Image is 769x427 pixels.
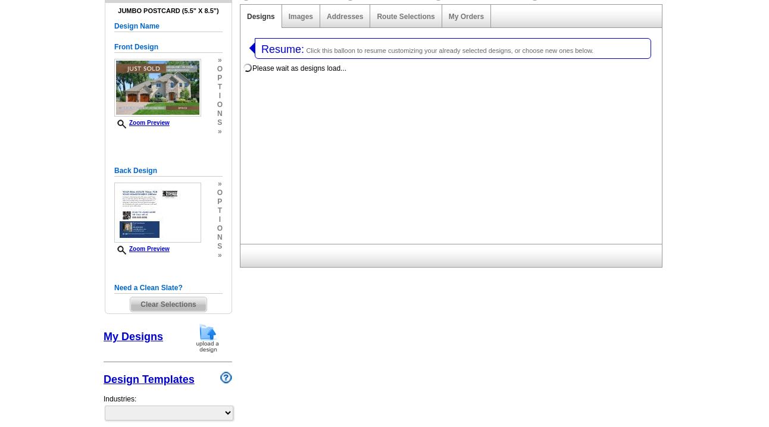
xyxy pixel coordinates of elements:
[217,109,223,118] span: n
[220,372,232,384] img: design-wizard-help-icon.png
[217,224,223,233] span: o
[217,65,223,74] span: o
[249,38,255,58] img: leftArrow.png
[217,83,223,92] span: t
[130,297,206,312] span: Clear Selections
[217,215,223,224] span: i
[217,127,223,136] span: »
[217,74,223,83] span: p
[192,323,223,353] img: upload-design
[247,12,275,21] a: Designs
[217,189,223,197] span: o
[104,331,163,343] a: My Designs
[252,63,346,74] div: Please wait as designs load...
[217,251,223,260] span: »
[114,7,223,15] h4: Jumbo Postcard (5.5" x 8.5")
[114,42,223,53] h5: Front Design
[449,12,484,21] a: My Orders
[217,56,223,65] span: »
[217,101,223,109] span: o
[289,12,313,21] a: Images
[217,92,223,101] span: i
[377,12,434,21] a: Route Selections
[217,197,223,206] span: p
[217,118,223,127] span: s
[217,233,223,242] span: n
[217,180,223,189] span: »
[306,47,593,54] span: Click this balloon to resume customizing your already selected designs, or choose new ones below.
[217,242,223,251] span: s
[114,21,223,32] h5: Design Name
[327,12,363,21] a: Addresses
[114,183,201,243] img: GENPJB_BlueQr_Sample.jpg
[243,63,252,73] img: loading...
[114,120,170,126] a: Zoom Preview
[261,43,304,55] span: Resume:
[114,165,223,177] h5: Back Design
[217,206,223,215] span: t
[114,59,201,117] img: GENPJFtextureJS_SAMPLE.jpg
[114,282,223,294] h5: Need a Clean Slate?
[104,373,195,385] a: Design Templates
[104,388,232,426] div: Industries:
[114,246,170,252] a: Zoom Preview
